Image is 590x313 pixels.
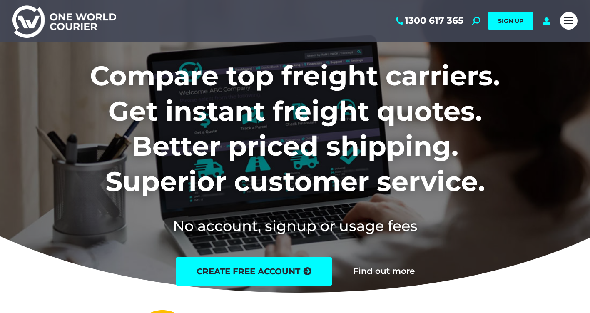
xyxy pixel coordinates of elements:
[35,58,555,199] h1: Compare top freight carriers. Get instant freight quotes. Better priced shipping. Superior custom...
[560,12,578,30] a: Mobile menu icon
[488,12,533,30] a: SIGN UP
[12,4,116,38] img: One World Courier
[35,216,555,236] h2: No account, signup or usage fees
[498,17,523,25] span: SIGN UP
[353,267,415,276] a: Find out more
[176,257,332,286] a: create free account
[394,15,463,26] a: 1300 617 365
